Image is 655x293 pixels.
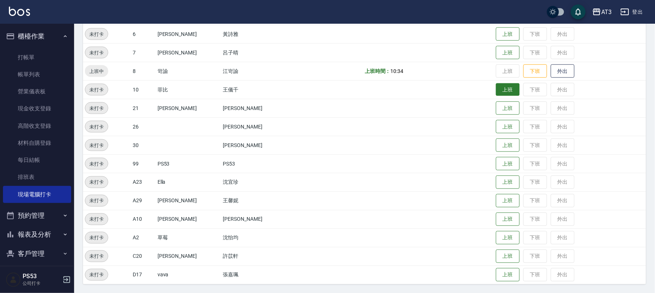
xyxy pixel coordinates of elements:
[221,99,298,117] td: [PERSON_NAME]
[156,154,221,173] td: PS53
[131,266,156,284] td: D17
[131,173,156,192] td: A23
[496,139,520,152] button: 上班
[221,80,298,99] td: 王儀千
[496,27,520,41] button: 上班
[496,83,520,96] button: 上班
[3,66,71,83] a: 帳單列表
[496,157,520,171] button: 上班
[85,160,108,168] span: 未打卡
[3,100,71,117] a: 現金收支登錄
[131,25,156,43] td: 6
[571,4,586,19] button: save
[496,231,520,245] button: 上班
[3,134,71,152] a: 材料自購登錄
[3,83,71,100] a: 營業儀表板
[131,192,156,210] td: A29
[3,206,71,225] button: 預約管理
[85,67,108,75] span: 上班中
[365,68,391,74] b: 上班時間：
[496,176,520,189] button: 上班
[85,234,108,242] span: 未打卡
[156,210,221,229] td: [PERSON_NAME]
[3,169,71,186] a: 排班表
[496,46,520,60] button: 上班
[85,271,108,279] span: 未打卡
[131,247,156,266] td: C20
[221,192,298,210] td: 王馨妮
[85,49,108,57] span: 未打卡
[3,225,71,244] button: 報表及分析
[3,49,71,66] a: 打帳單
[23,273,60,280] h5: PS53
[131,99,156,117] td: 21
[156,99,221,117] td: [PERSON_NAME]
[3,27,71,46] button: 櫃檯作業
[221,229,298,247] td: 沈怡均
[131,154,156,173] td: 99
[85,86,108,94] span: 未打卡
[85,104,108,112] span: 未打卡
[23,280,60,287] p: 公司打卡
[523,64,547,78] button: 下班
[156,80,221,99] td: 菲比
[496,213,520,226] button: 上班
[131,136,156,154] td: 30
[3,186,71,203] a: 現場電腦打卡
[156,192,221,210] td: [PERSON_NAME]
[601,7,612,17] div: AT3
[496,194,520,208] button: 上班
[3,152,71,169] a: 每日結帳
[221,154,298,173] td: PS53
[85,179,108,186] span: 未打卡
[131,62,156,80] td: 8
[3,244,71,263] button: 客戶管理
[551,64,575,78] button: 外出
[156,62,221,80] td: 岢諭
[85,253,108,260] span: 未打卡
[496,268,520,282] button: 上班
[85,216,108,223] span: 未打卡
[221,117,298,136] td: [PERSON_NAME]
[221,247,298,266] td: 許苡軒
[156,43,221,62] td: [PERSON_NAME]
[156,266,221,284] td: vava
[131,229,156,247] td: A2
[221,266,298,284] td: 張嘉珮
[221,136,298,154] td: [PERSON_NAME]
[391,68,404,74] span: 10:34
[6,272,21,287] img: Person
[618,5,646,19] button: 登出
[496,120,520,134] button: 上班
[156,173,221,192] td: Ella
[221,25,298,43] td: 黃詩雅
[131,117,156,136] td: 26
[3,117,71,134] a: 高階收支登錄
[221,173,298,192] td: 沈宜珍
[156,25,221,43] td: [PERSON_NAME]
[9,7,30,16] img: Logo
[131,80,156,99] td: 10
[221,210,298,229] td: [PERSON_NAME]
[156,247,221,266] td: [PERSON_NAME]
[496,101,520,115] button: 上班
[496,250,520,263] button: 上班
[3,263,71,282] button: 員工及薪資
[131,210,156,229] td: A10
[131,43,156,62] td: 7
[221,43,298,62] td: 呂子晴
[85,123,108,131] span: 未打卡
[221,62,298,80] td: 江岢諭
[589,4,615,20] button: AT3
[85,30,108,38] span: 未打卡
[156,229,221,247] td: 草莓
[85,141,108,149] span: 未打卡
[85,197,108,205] span: 未打卡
